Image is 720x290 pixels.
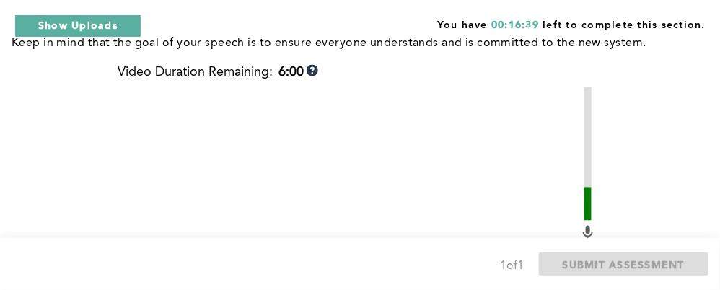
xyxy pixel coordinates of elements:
span: Keep in mind that the goal of your speech is to ensure everyone understands and is committed to t... [12,38,649,49]
div: Video Duration Remaining: [118,65,318,80]
button: Show Uploads [14,14,141,38]
b: 6:00 [278,65,304,80]
div: 1 of 1 [501,256,524,276]
span: You have left to complete this section. [437,14,706,32]
button: SUBMIT ASSESSMENT [539,252,708,276]
span: SUBMIT ASSESSMENT [563,258,685,271]
span: 00:16:39 [491,20,539,30]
